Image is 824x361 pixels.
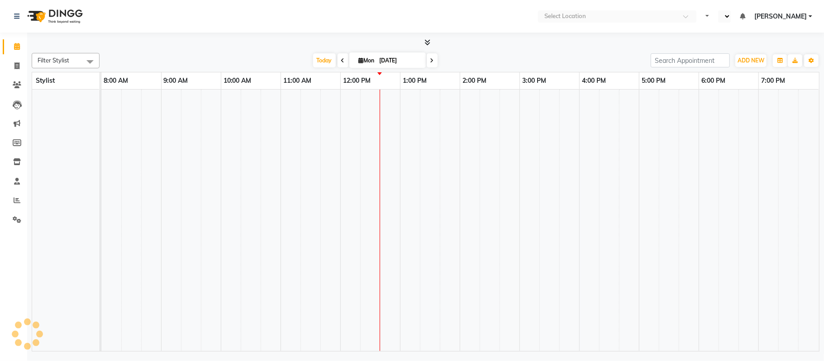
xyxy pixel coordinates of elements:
[357,57,377,64] span: Mon
[23,4,85,29] img: logo
[651,53,730,67] input: Search Appointment
[460,74,489,87] a: 2:00 PM
[738,57,764,64] span: ADD NEW
[162,74,191,87] a: 9:00 AM
[520,74,548,87] a: 3:00 PM
[38,57,69,64] span: Filter Stylist
[580,74,608,87] a: 4:00 PM
[759,74,787,87] a: 7:00 PM
[639,74,668,87] a: 5:00 PM
[544,12,586,21] div: Select Location
[341,74,373,87] a: 12:00 PM
[313,53,336,67] span: Today
[377,54,422,67] input: 2025-09-01
[735,54,767,67] button: ADD NEW
[754,12,807,21] span: [PERSON_NAME]
[400,74,429,87] a: 1:00 PM
[221,74,254,87] a: 10:00 AM
[101,74,130,87] a: 8:00 AM
[36,76,55,85] span: Stylist
[281,74,314,87] a: 11:00 AM
[699,74,728,87] a: 6:00 PM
